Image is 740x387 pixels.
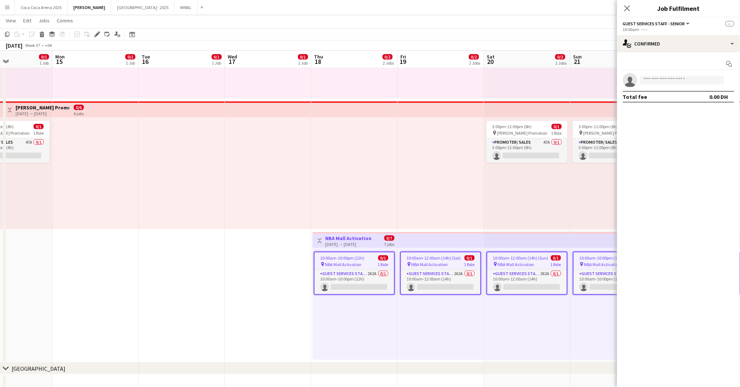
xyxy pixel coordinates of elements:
[487,121,568,163] app-job-card: 3:00pm-11:00pm (8h)0/1 [PERSON_NAME] Promotion1 RolePromoter/ Sales47A0/13:00pm-11:00pm (8h)
[710,93,728,100] div: 0.00 DH
[16,104,69,111] h3: [PERSON_NAME] Promotion
[39,54,49,60] span: 0/1
[486,57,495,66] span: 20
[623,21,685,26] span: Guest Services Staff - Senior
[384,235,395,241] span: 0/7
[487,138,568,163] app-card-role: Promoter/ Sales47A0/13:00pm-11:00pm (8h)
[617,4,740,13] h3: Job Fulfilment
[623,27,734,32] div: 10:00am- --:--
[3,16,19,25] a: View
[573,138,654,163] app-card-role: Promoter/ Sales47A0/13:00pm-11:00pm (8h)
[54,16,76,25] a: Comms
[383,60,394,66] div: 2 Jobs
[16,111,69,116] div: [DATE] → [DATE]
[383,54,393,60] span: 0/2
[401,270,481,294] app-card-role: Guest Services Staff - Senior262A0/110:00am-12:00am (14h)
[580,255,624,261] span: 10:00am-10:00pm (12h)
[142,53,150,60] span: Tue
[20,16,34,25] a: Edit
[487,270,567,294] app-card-role: Guest Services Staff - Senior262A0/110:00am-12:00am (14h)
[584,130,634,136] span: [PERSON_NAME] Promotion
[36,16,52,25] a: Jobs
[228,53,237,60] span: Wed
[325,262,362,267] span: NBA Mall Activation
[497,130,548,136] span: [PERSON_NAME] Promotion
[465,255,475,261] span: 0/1
[6,17,16,24] span: View
[469,60,481,66] div: 2 Jobs
[34,124,44,129] span: 0/1
[320,255,365,261] span: 10:00am-10:00pm (12h)
[227,57,237,66] span: 17
[298,60,308,66] div: 1 Job
[401,53,406,60] span: Fri
[487,252,568,295] app-job-card: 10:00am-12:00am (14h) (Sun)0/1 NBA Mall Activation1 RoleGuest Services Staff - Senior262A0/110:00...
[407,255,461,261] span: 10:00am-12:00am (14h) (Sat)
[572,57,582,66] span: 21
[45,43,52,48] div: +04
[617,35,740,52] div: Confirmed
[573,53,582,60] span: Sun
[125,54,135,60] span: 0/1
[551,255,561,261] span: 0/1
[314,252,395,295] app-job-card: 10:00am-10:00pm (12h)0/1 NBA Mall Activation1 RoleGuest Services Staff - Senior262A0/110:00am-10:...
[412,262,448,267] span: NBA Mall Activation
[726,21,734,26] span: --
[15,0,68,14] button: Coca Coca Arena 2025
[212,60,221,66] div: 1 Job
[24,43,42,48] span: Week 37
[492,124,532,129] span: 3:00pm-11:00pm (8h)
[551,130,562,136] span: 1 Role
[326,242,372,247] div: [DATE] → [DATE]
[74,110,84,116] div: 6 jobs
[384,241,395,247] div: 7 jobs
[579,124,618,129] span: 3:00pm-11:00pm (8h)
[212,54,222,60] span: 0/1
[23,17,31,24] span: Edit
[68,0,111,14] button: [PERSON_NAME]
[326,235,372,242] h3: NBA Mall Activation
[400,252,481,295] app-job-card: 10:00am-12:00am (14h) (Sat)0/1 NBA Mall Activation1 RoleGuest Services Staff - Senior262A0/110:00...
[623,93,647,100] div: Total fee
[33,130,44,136] span: 1 Role
[55,53,65,60] span: Mon
[74,105,84,110] span: 0/6
[298,54,308,60] span: 0/1
[378,262,388,267] span: 1 Role
[584,262,621,267] span: NBA Mall Activation
[313,57,323,66] span: 18
[469,54,479,60] span: 0/2
[12,365,65,372] div: [GEOGRAPHIC_DATA]
[464,262,475,267] span: 1 Role
[555,54,565,60] span: 0/2
[54,57,65,66] span: 15
[573,121,654,163] app-job-card: 3:00pm-11:00pm (8h)0/1 [PERSON_NAME] Promotion1 RolePromoter/ Sales47A0/13:00pm-11:00pm (8h)
[57,17,73,24] span: Comms
[551,262,561,267] span: 1 Role
[493,255,548,261] span: 10:00am-12:00am (14h) (Sun)
[175,0,198,14] button: MIRAL
[39,17,50,24] span: Jobs
[315,270,394,294] app-card-role: Guest Services Staff - Senior262A0/110:00am-10:00pm (12h)
[623,21,691,26] button: Guest Services Staff - Senior
[573,252,654,295] app-job-card: 10:00am-10:00pm (12h)0/1 NBA Mall Activation1 RoleGuest Services Staff - Senior262A0/110:00am-10:...
[498,262,534,267] span: NBA Mall Activation
[487,53,495,60] span: Sat
[574,270,653,294] app-card-role: Guest Services Staff - Senior262A0/110:00am-10:00pm (12h)
[552,124,562,129] span: 0/1
[111,0,175,14] button: [GEOGRAPHIC_DATA] - 2025
[378,255,388,261] span: 0/1
[314,53,323,60] span: Thu
[6,42,22,49] div: [DATE]
[141,57,150,66] span: 16
[39,60,49,66] div: 1 Job
[556,60,567,66] div: 2 Jobs
[400,57,406,66] span: 19
[126,60,135,66] div: 1 Job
